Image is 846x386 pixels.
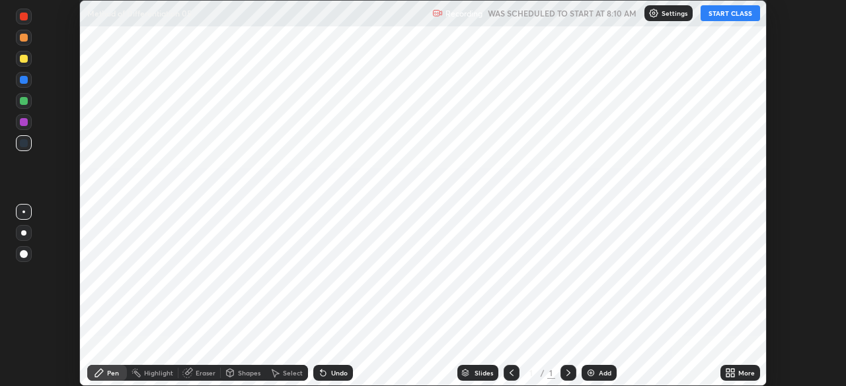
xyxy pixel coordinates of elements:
img: class-settings-icons [648,8,659,18]
div: 1 [525,369,538,377]
div: More [738,370,755,376]
h5: WAS SCHEDULED TO START AT 8:10 AM [488,7,636,19]
p: Recording [445,9,482,18]
div: Add [599,370,611,376]
div: Shapes [238,370,260,376]
p: Method of Differentiation 05 [87,8,192,18]
img: add-slide-button [586,368,596,378]
div: Pen [107,370,119,376]
div: 1 [547,367,555,379]
div: Eraser [196,370,215,376]
div: Highlight [144,370,173,376]
div: Select [283,370,303,376]
div: Undo [331,370,348,376]
button: START CLASS [701,5,760,21]
img: recording.375f2c34.svg [432,8,443,18]
div: / [541,369,545,377]
p: Settings [662,10,687,16]
div: Slides [475,370,493,376]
